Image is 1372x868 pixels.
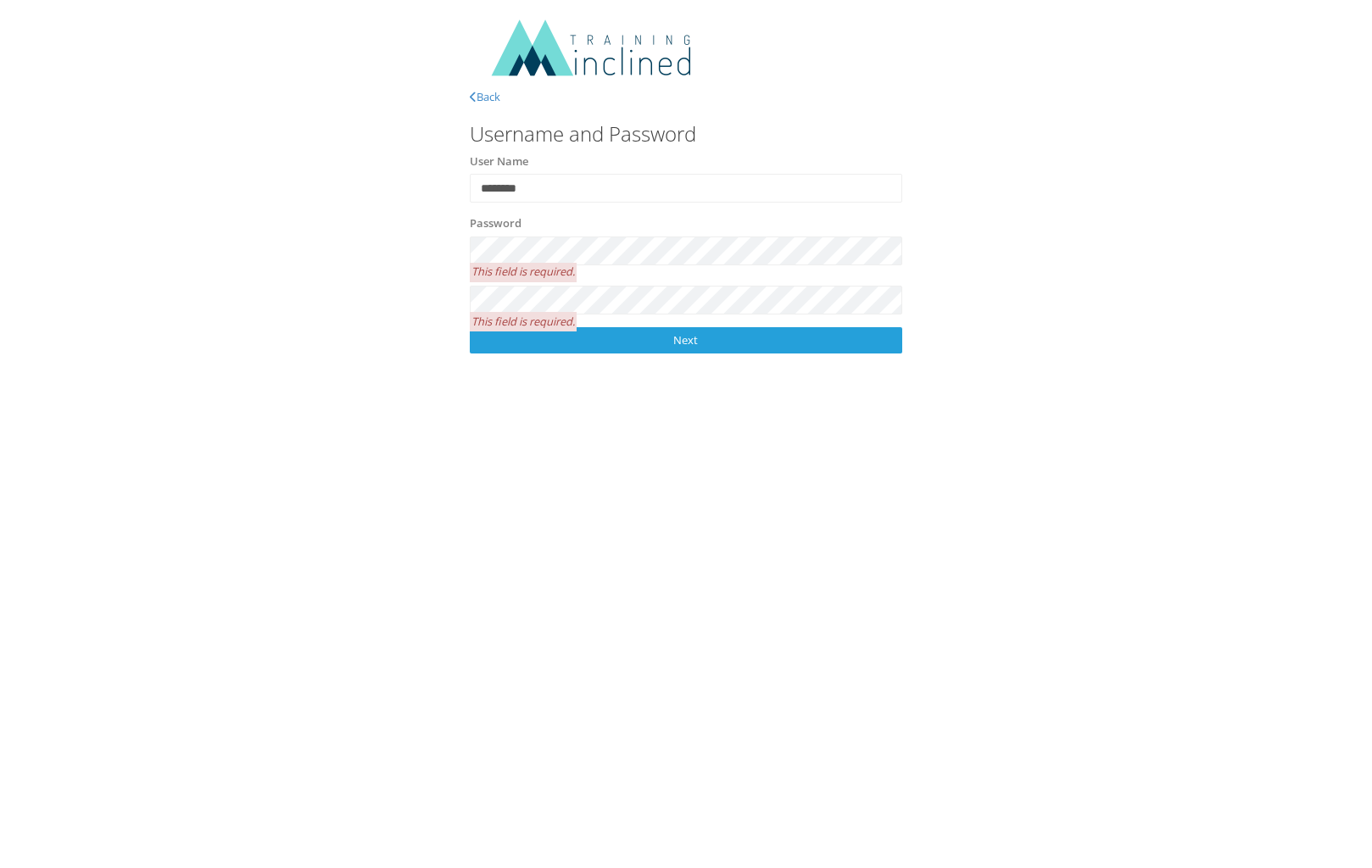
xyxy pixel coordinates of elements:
[470,123,901,145] h3: Username and Password
[470,89,500,104] a: Back
[470,215,521,232] label: Password
[470,263,577,282] span: This field is required.
[470,312,577,331] span: This field is required.
[470,153,528,170] label: User Name
[470,327,901,353] a: Next
[470,17,724,81] img: 1200x300Final-InclinedTrainingLogo.png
